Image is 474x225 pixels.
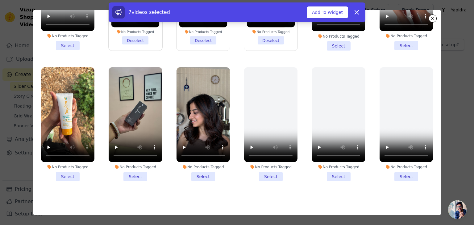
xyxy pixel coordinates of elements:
[177,165,230,170] div: No Products Tagged
[312,34,365,39] div: No Products Tagged
[380,165,433,170] div: No Products Tagged
[448,200,467,219] a: Open chat
[380,34,433,39] div: No Products Tagged
[109,165,162,170] div: No Products Tagged
[179,30,227,34] div: No Products Tagged
[128,9,170,15] span: 7 videos selected
[41,34,94,39] div: No Products Tagged
[244,165,297,170] div: No Products Tagged
[247,30,295,34] div: No Products Tagged
[307,6,348,18] button: Add To Widget
[41,165,94,170] div: No Products Tagged
[312,165,365,170] div: No Products Tagged
[111,30,160,34] div: No Products Tagged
